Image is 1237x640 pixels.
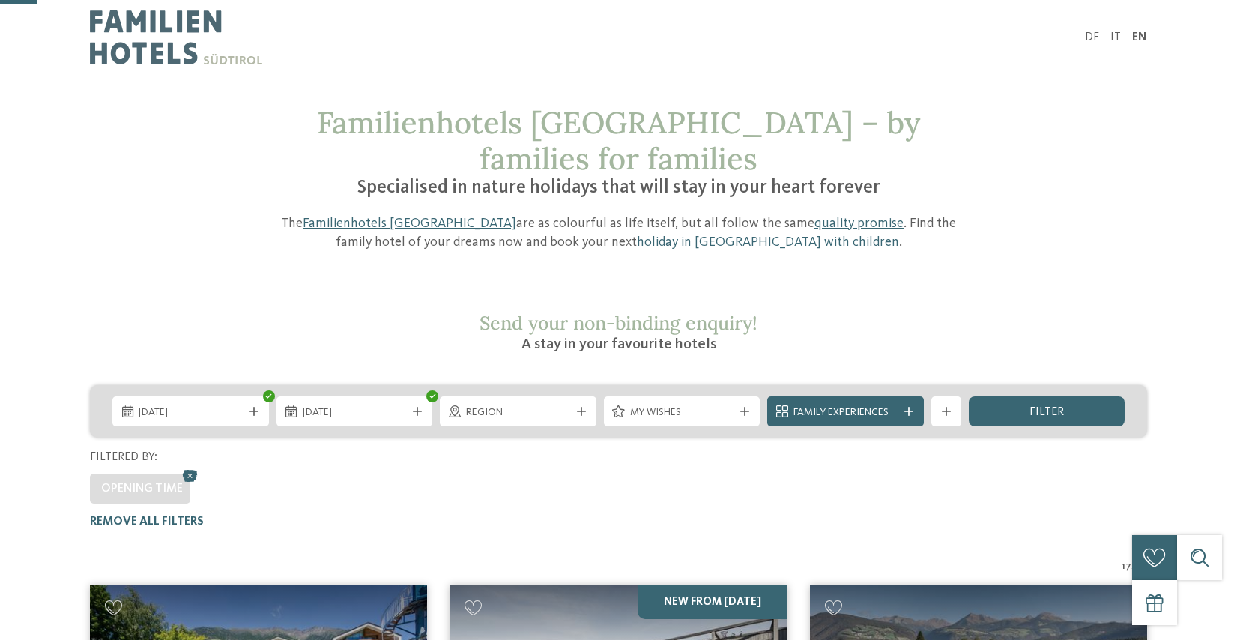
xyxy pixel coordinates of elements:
[1131,559,1136,574] span: /
[357,178,880,197] span: Specialised in nature holidays that will stay in your heart forever
[1132,31,1147,43] a: EN
[480,311,757,335] span: Send your non-binding enquiry!
[521,337,716,352] span: A stay in your favourite hotels
[1110,31,1121,43] a: IT
[793,405,898,420] span: Family Experiences
[1122,559,1131,574] span: 17
[263,214,975,252] p: The are as colourful as life itself, but all follow the same . Find the family hotel of your drea...
[90,516,204,528] span: Remove all filters
[303,217,516,230] a: Familienhotels [GEOGRAPHIC_DATA]
[101,483,183,495] span: Opening time
[1085,31,1099,43] a: DE
[90,451,157,463] span: Filtered by:
[303,405,407,420] span: [DATE]
[814,217,904,230] a: quality promise
[1029,406,1064,418] span: filter
[317,103,920,178] span: Familienhotels [GEOGRAPHIC_DATA] – by families for families
[466,405,570,420] span: Region
[637,235,899,249] a: holiday in [GEOGRAPHIC_DATA] with children
[630,405,734,420] span: My wishes
[139,405,243,420] span: [DATE]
